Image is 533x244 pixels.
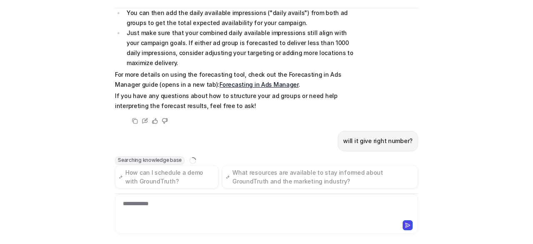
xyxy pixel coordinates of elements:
button: What resources are available to stay informed about GroundTruth and the marketing industry? [222,165,418,189]
a: Forecasting in Ads Manager [219,81,299,88]
button: How can I schedule a demo with GroundTruth? [115,165,219,189]
li: Just make sure that your combined daily available impressions still align with your campaign goal... [124,28,359,68]
span: Searching knowledge base [115,156,184,165]
p: If you have any questions about how to structure your ad groups or need help interpreting the for... [115,91,359,111]
li: You can then add the daily available impressions ("daily avails") from both ad groups to get the ... [124,8,359,28]
p: will it give right number? [343,136,413,146]
p: For more details on using the forecasting tool, check out the Forecasting in Ads Manager guide (o... [115,70,359,90]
